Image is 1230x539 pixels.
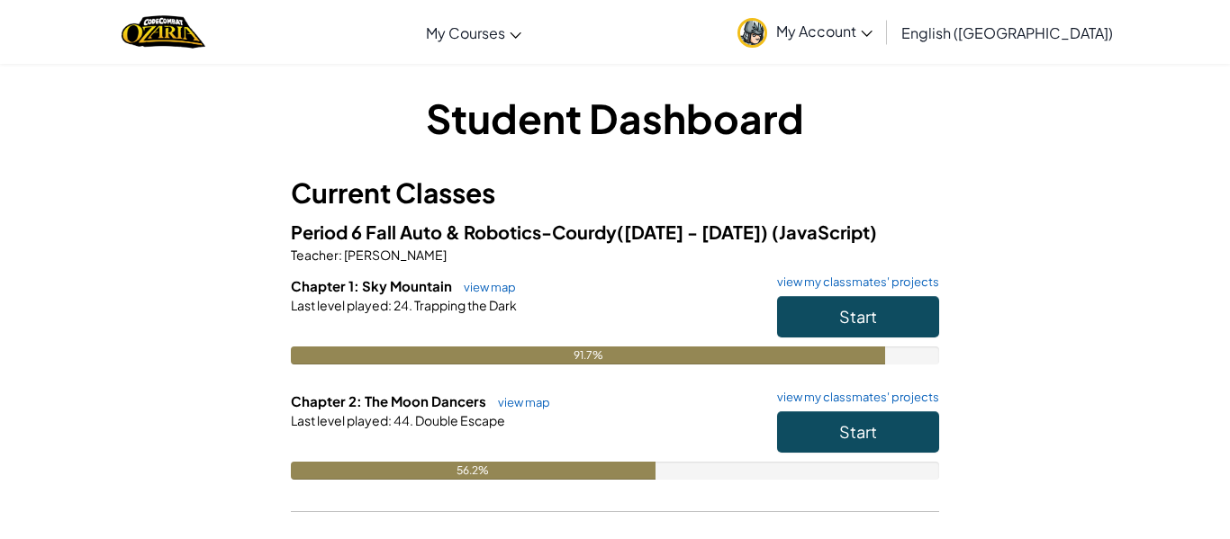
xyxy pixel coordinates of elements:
[388,412,392,428] span: :
[392,297,412,313] span: 24.
[291,392,489,409] span: Chapter 2: The Moon Dancers
[291,412,388,428] span: Last level played
[426,23,505,42] span: My Courses
[728,4,882,60] a: My Account
[413,412,505,428] span: Double Escape
[455,280,516,294] a: view map
[892,8,1122,57] a: English ([GEOGRAPHIC_DATA])
[122,13,205,50] img: Home
[342,247,447,263] span: [PERSON_NAME]
[489,395,550,409] a: view map
[291,173,939,213] h3: Current Classes
[339,247,342,263] span: :
[291,346,885,364] div: 91.7%
[392,412,413,428] span: 44.
[291,220,772,243] span: Period 6 Fall Auto & Robotics-Courdy([DATE] - [DATE])
[291,277,455,294] span: Chapter 1: Sky Mountain
[291,462,656,480] div: 56.2%
[768,276,939,288] a: view my classmates' projects
[776,22,873,40] span: My Account
[412,297,517,313] span: Trapping the Dark
[901,23,1113,42] span: English ([GEOGRAPHIC_DATA])
[388,297,392,313] span: :
[122,13,205,50] a: Ozaria by CodeCombat logo
[772,220,877,243] span: (JavaScript)
[839,421,877,442] span: Start
[777,411,939,453] button: Start
[768,391,939,403] a: view my classmates' projects
[417,8,530,57] a: My Courses
[291,297,388,313] span: Last level played
[291,90,939,146] h1: Student Dashboard
[839,306,877,327] span: Start
[737,18,767,48] img: avatar
[291,247,339,263] span: Teacher
[777,296,939,337] button: Start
